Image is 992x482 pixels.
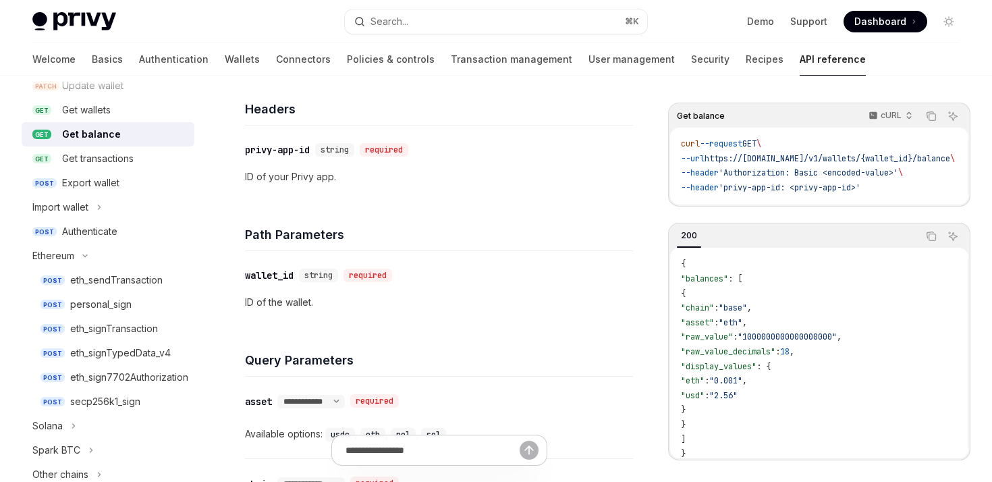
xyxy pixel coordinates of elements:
a: POSTsecp256k1_sign [22,390,194,414]
span: POST [40,397,65,407]
span: , [742,317,747,328]
span: : [733,331,738,342]
span: "0.001" [709,375,742,386]
button: Ask AI [944,227,962,245]
div: eth_signTypedData_v4 [70,345,171,361]
span: POST [40,324,65,334]
span: } [681,404,686,415]
span: 'privy-app-id: <privy-app-id>' [719,182,860,193]
a: Welcome [32,43,76,76]
a: Dashboard [844,11,927,32]
span: GET [32,130,51,140]
span: "chain" [681,302,714,313]
div: Solana [32,418,63,434]
a: Basics [92,43,123,76]
span: --header [681,182,719,193]
span: "raw_value_decimals" [681,346,775,357]
span: , [790,346,794,357]
span: \ [756,138,761,149]
span: "usd" [681,390,705,401]
div: Spark BTC [32,442,80,458]
a: Transaction management [451,43,572,76]
a: POSTeth_sign7702Authorization [22,365,194,390]
span: string [321,144,349,155]
button: Send message [520,441,539,460]
div: asset [245,395,272,408]
span: string [304,270,333,281]
button: Copy the contents from the code block [922,227,940,245]
a: Security [691,43,729,76]
a: Recipes [746,43,783,76]
a: GETGet transactions [22,146,194,171]
span: { [681,259,686,269]
span: POST [40,373,65,383]
button: Copy the contents from the code block [922,107,940,125]
a: POSTpersonal_sign [22,292,194,317]
div: eth_sign7702Authorization [70,369,188,385]
div: Export wallet [62,175,119,191]
a: Authentication [139,43,209,76]
select: Select schema type [277,396,345,407]
span: curl [681,138,700,149]
span: "eth" [719,317,742,328]
a: Policies & controls [347,43,435,76]
span: POST [40,348,65,358]
h4: Headers [245,100,633,118]
span: "balances" [681,273,728,284]
a: Wallets [225,43,260,76]
span: Get balance [677,111,725,122]
span: --header [681,167,719,178]
h4: Path Parameters [245,225,633,244]
span: POST [32,178,57,188]
span: { [681,288,686,299]
code: sol [421,428,446,441]
span: : { [756,361,771,372]
div: , [325,426,360,442]
code: usdc [325,428,355,441]
code: pol [391,428,416,441]
span: ⌘ K [625,16,639,27]
input: Ask a question... [346,435,520,465]
span: "eth" [681,375,705,386]
button: cURL [861,105,918,128]
div: Get wallets [62,102,111,118]
a: User management [588,43,675,76]
div: wallet_id [245,269,294,282]
span: , [837,331,842,342]
div: eth_sendTransaction [70,272,163,288]
div: 200 [677,227,701,244]
div: Ethereum [32,248,74,264]
a: Support [790,15,827,28]
span: "asset" [681,317,714,328]
div: personal_sign [70,296,132,313]
a: POSTAuthenticate [22,219,194,244]
button: Toggle Spark BTC section [22,438,194,462]
span: Dashboard [854,15,906,28]
button: Toggle Solana section [22,414,194,438]
span: 18 [780,346,790,357]
span: POST [32,227,57,237]
div: secp256k1_sign [70,394,140,410]
div: eth_signTransaction [70,321,158,337]
div: required [350,394,399,408]
button: Toggle Ethereum section [22,244,194,268]
span: "1000000000000000000" [738,331,837,342]
h4: Query Parameters [245,351,633,369]
span: https://[DOMAIN_NAME]/v1/wallets/{wallet_id}/balance [705,153,950,164]
div: Import wallet [32,199,88,215]
span: 'Authorization: Basic <encoded-value>' [719,167,898,178]
span: GET [742,138,756,149]
div: , [360,426,391,442]
span: POST [40,300,65,310]
span: } [681,419,686,430]
a: API reference [800,43,866,76]
span: --url [681,153,705,164]
button: Toggle dark mode [938,11,960,32]
span: , [747,302,752,313]
span: \ [950,153,955,164]
p: ID of your Privy app. [245,169,633,185]
a: GETGet balance [22,122,194,146]
span: : [714,302,719,313]
a: Connectors [276,43,331,76]
a: POSTeth_sendTransaction [22,268,194,292]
